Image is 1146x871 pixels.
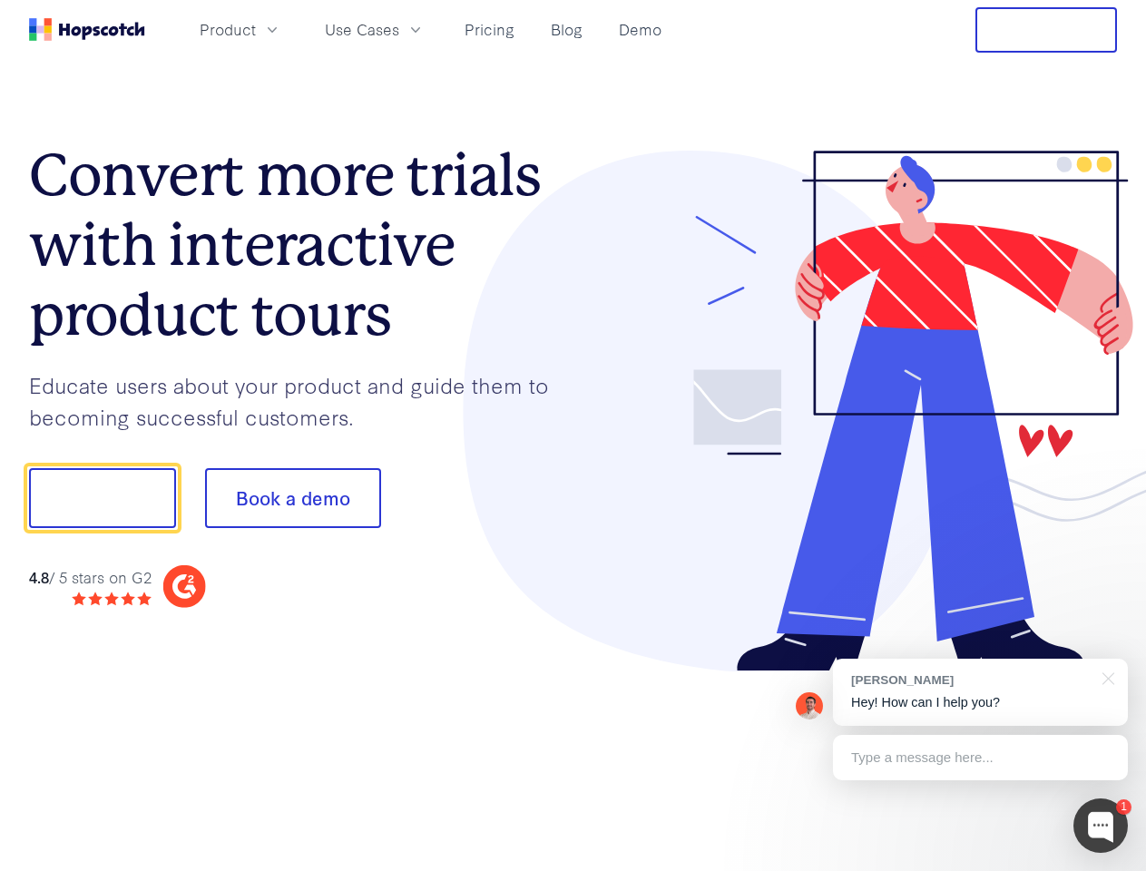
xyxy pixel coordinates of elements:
h1: Convert more trials with interactive product tours [29,141,573,349]
a: Pricing [457,15,522,44]
a: Blog [544,15,590,44]
strong: 4.8 [29,566,49,587]
button: Book a demo [205,468,381,528]
div: Type a message here... [833,735,1128,780]
p: Educate users about your product and guide them to becoming successful customers. [29,369,573,432]
div: / 5 stars on G2 [29,566,152,589]
button: Product [189,15,292,44]
div: 1 [1116,799,1131,815]
div: [PERSON_NAME] [851,671,1092,689]
span: Use Cases [325,18,399,41]
p: Hey! How can I help you? [851,693,1110,712]
span: Product [200,18,256,41]
img: Mark Spera [796,692,823,719]
a: Demo [612,15,669,44]
button: Use Cases [314,15,436,44]
button: Free Trial [975,7,1117,53]
a: Home [29,18,145,41]
button: Show me! [29,468,176,528]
